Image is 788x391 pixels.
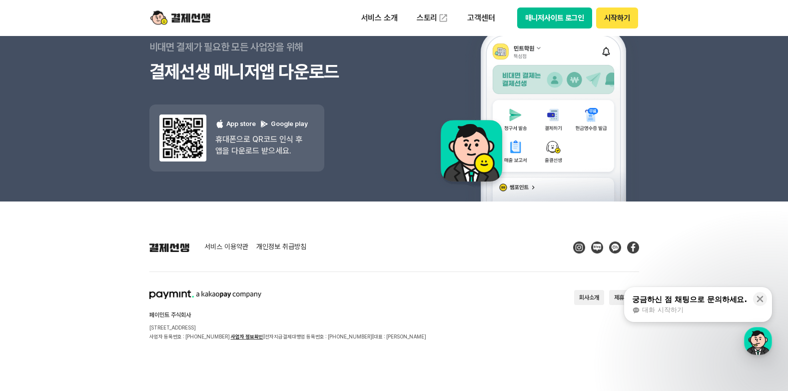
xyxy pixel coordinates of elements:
button: 제휴제안 [609,290,639,305]
a: 대화 [66,284,129,309]
a: 개인정보 취급방침 [256,243,306,252]
p: [STREET_ADDRESS] [149,323,426,332]
span: | [372,333,374,339]
p: 휴대폰으로 QR코드 인식 후 앱을 다운로드 받으세요. [215,133,308,156]
span: 설정 [154,299,166,307]
img: 외부 도메인 오픈 [438,13,448,23]
p: 서비스 소개 [354,9,405,27]
span: 대화 [91,299,103,307]
h3: 결제선생 매니저앱 다운로드 [149,59,394,84]
img: paymint logo [149,290,261,299]
img: 앱 다운도르드 qr [159,114,206,161]
a: 사업자 정보확인 [231,333,263,339]
h2: 페이민트 주식회사 [149,312,426,318]
p: 고객센터 [460,9,502,27]
img: Blog [591,241,603,253]
img: 애플 로고 [215,119,224,128]
img: Instagram [573,241,585,253]
a: 홈 [3,284,66,309]
button: 시작하기 [596,7,638,28]
img: logo [150,8,210,27]
img: 결제선생 로고 [149,243,189,252]
span: | [263,333,265,339]
img: Facebook [627,241,639,253]
p: 사업자 등록번호 : [PHONE_NUMBER] 전자지급결제대행업 등록번호 : [PHONE_NUMBER] 대표 : [PERSON_NAME] [149,332,426,341]
p: Google play [260,119,308,129]
p: 비대면 결제가 필요한 모든 사업장을 위해 [149,34,394,59]
span: 홈 [31,299,37,307]
a: 스토리 [410,8,456,28]
p: App store [215,119,256,129]
img: Kakao Talk [609,241,621,253]
a: 서비스 이용약관 [204,243,248,252]
a: 설정 [129,284,192,309]
button: 매니저사이트 로그인 [517,7,593,28]
button: 회사소개 [574,290,604,305]
img: 구글 플레이 로고 [260,119,269,128]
